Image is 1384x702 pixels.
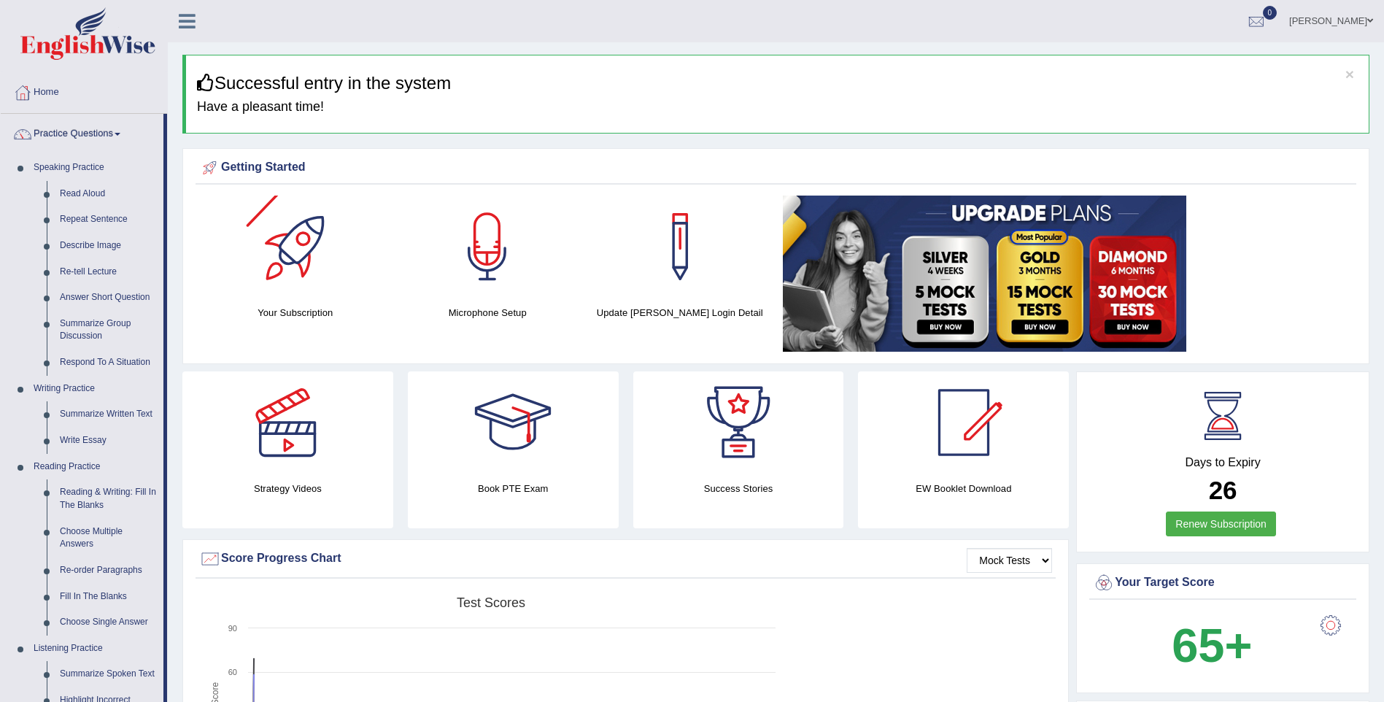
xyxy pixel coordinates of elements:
[197,100,1358,115] h4: Have a pleasant time!
[783,196,1186,352] img: small5.jpg
[633,481,844,496] h4: Success Stories
[53,311,163,350] a: Summarize Group Discussion
[457,595,525,610] tspan: Test scores
[53,401,163,428] a: Summarize Written Text
[408,481,619,496] h4: Book PTE Exam
[1345,66,1354,82] button: ×
[53,519,163,558] a: Choose Multiple Answers
[182,481,393,496] h4: Strategy Videos
[53,661,163,687] a: Summarize Spoken Text
[1166,512,1276,536] a: Renew Subscription
[1,114,163,150] a: Practice Questions
[228,668,237,676] text: 60
[1093,572,1353,594] div: Your Target Score
[199,548,1052,570] div: Score Progress Chart
[1,72,167,109] a: Home
[53,233,163,259] a: Describe Image
[53,259,163,285] a: Re-tell Lecture
[591,305,768,320] h4: Update [PERSON_NAME] Login Detail
[1172,619,1252,672] b: 65+
[27,155,163,181] a: Speaking Practice
[398,305,576,320] h4: Microphone Setup
[53,285,163,311] a: Answer Short Question
[27,636,163,662] a: Listening Practice
[197,74,1358,93] h3: Successful entry in the system
[53,479,163,518] a: Reading & Writing: Fill In The Blanks
[27,376,163,402] a: Writing Practice
[858,481,1069,496] h4: EW Booklet Download
[53,609,163,636] a: Choose Single Answer
[53,558,163,584] a: Re-order Paragraphs
[27,454,163,480] a: Reading Practice
[53,584,163,610] a: Fill In The Blanks
[53,181,163,207] a: Read Aloud
[1093,456,1353,469] h4: Days to Expiry
[53,428,163,454] a: Write Essay
[228,624,237,633] text: 90
[1263,6,1277,20] span: 0
[53,350,163,376] a: Respond To A Situation
[206,305,384,320] h4: Your Subscription
[1209,476,1237,504] b: 26
[199,157,1353,179] div: Getting Started
[53,207,163,233] a: Repeat Sentence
